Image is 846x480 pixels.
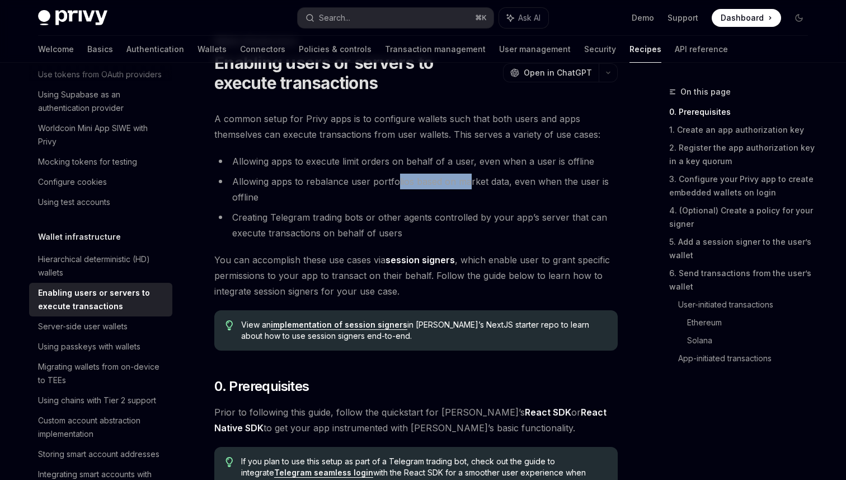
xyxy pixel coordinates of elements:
div: Using passkeys with wallets [38,340,140,353]
span: Prior to following this guide, follow the quickstart for [PERSON_NAME]’s or to get your app instr... [214,404,618,436]
a: Hierarchical deterministic (HD) wallets [29,249,172,283]
a: implementation of session signers [271,320,407,330]
a: 0. Prerequisites [669,103,817,121]
a: Basics [87,36,113,63]
div: Hierarchical deterministic (HD) wallets [38,253,166,279]
span: ⌘ K [475,13,487,22]
button: Open in ChatGPT [503,63,599,82]
div: Using Supabase as an authentication provider [38,88,166,115]
div: Search... [319,11,350,25]
a: Connectors [240,36,285,63]
a: User-initiated transactions [678,296,817,314]
span: On this page [680,85,731,99]
span: View an in [PERSON_NAME]’s NextJS starter repo to learn about how to use session signers end-to-end. [241,319,607,342]
div: Using test accounts [38,195,110,209]
div: Migrating wallets from on-device to TEEs [38,360,166,387]
span: You can accomplish these use cases via , which enable user to grant specific permissions to your ... [214,252,618,299]
a: Migrating wallets from on-device to TEEs [29,357,172,390]
button: Ask AI [499,8,548,28]
li: Creating Telegram trading bots or other agents controlled by your app’s server that can execute t... [214,209,618,241]
a: Dashboard [712,9,781,27]
a: Recipes [629,36,661,63]
div: Configure cookies [38,175,107,189]
a: Storing smart account addresses [29,444,172,464]
span: A common setup for Privy apps is to configure wallets such that both users and apps themselves ca... [214,111,618,142]
div: Enabling users or servers to execute transactions [38,286,166,313]
a: session signers [386,254,455,266]
svg: Tip [225,320,233,330]
a: Policies & controls [299,36,372,63]
span: Open in ChatGPT [524,67,592,78]
li: Allowing apps to rebalance user portfolios based on market data, even when the user is offline [214,174,618,205]
span: 0. Prerequisites [214,378,309,395]
a: Using Supabase as an authentication provider [29,85,172,118]
a: User management [499,36,571,63]
a: Enabling users or servers to execute transactions [29,283,172,316]
a: Security [584,36,616,63]
a: Using test accounts [29,192,172,212]
a: Using passkeys with wallets [29,337,172,357]
a: Configure cookies [29,172,172,192]
a: Custom account abstraction implementation [29,411,172,444]
img: dark logo [38,10,107,26]
a: 6. Send transactions from the user’s wallet [669,264,817,296]
li: Allowing apps to execute limit orders on behalf of a user, even when a user is offline [214,153,618,169]
div: Server-side user wallets [38,320,128,333]
a: 3. Configure your Privy app to create embedded wallets on login [669,170,817,202]
a: Authentication [126,36,184,63]
a: Using chains with Tier 2 support [29,390,172,411]
svg: Tip [225,457,233,467]
a: 5. Add a session signer to the user’s wallet [669,233,817,264]
a: Mocking tokens for testing [29,152,172,172]
a: Server-side user wallets [29,316,172,337]
div: Worldcoin Mini App SIWE with Privy [38,122,166,148]
a: Support [668,12,698,24]
a: 1. Create an app authorization key [669,121,817,139]
a: Demo [632,12,654,24]
a: App-initiated transactions [678,349,817,367]
a: Solana [687,332,817,349]
a: Ethereum [687,314,817,332]
a: Welcome [38,36,74,63]
span: Dashboard [721,12,764,24]
button: Search...⌘K [298,8,493,28]
h5: Wallet infrastructure [38,230,121,244]
a: Worldcoin Mini App SIWE with Privy [29,118,172,152]
a: Wallets [198,36,227,63]
a: React SDK [525,407,571,418]
div: Using chains with Tier 2 support [38,394,156,407]
h1: Enabling users or servers to execute transactions [214,53,499,93]
a: 4. (Optional) Create a policy for your signer [669,202,817,233]
div: Mocking tokens for testing [38,155,137,169]
a: Transaction management [385,36,486,63]
a: API reference [675,36,728,63]
a: Telegram seamless login [274,468,373,478]
div: Storing smart account addresses [38,448,159,461]
span: Ask AI [518,12,540,24]
a: 2. Register the app authorization key in a key quorum [669,139,817,170]
button: Toggle dark mode [790,9,808,27]
div: Custom account abstraction implementation [38,414,166,441]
